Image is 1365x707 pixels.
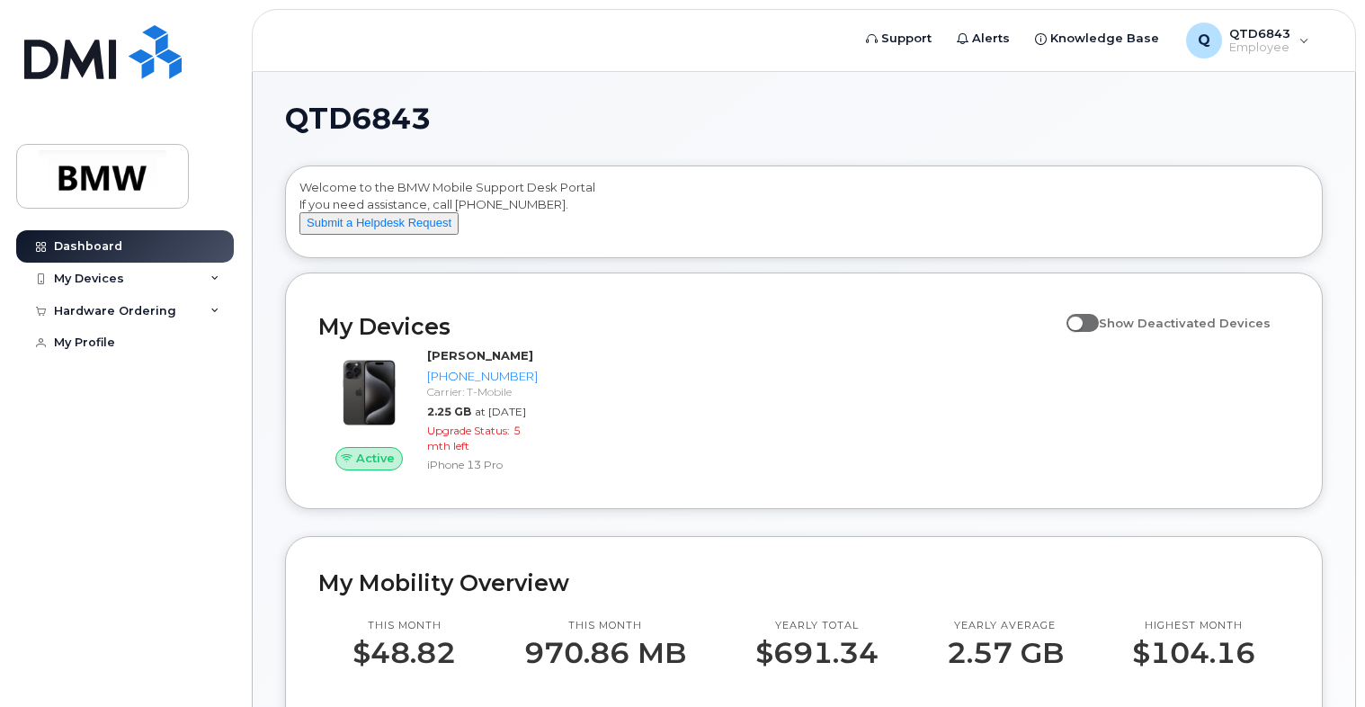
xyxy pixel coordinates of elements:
h2: My Devices [318,313,1057,340]
p: $104.16 [1132,637,1255,669]
p: 970.86 MB [524,637,686,669]
button: Submit a Helpdesk Request [299,212,459,235]
span: QTD6843 [285,105,431,132]
p: Highest month [1132,619,1255,633]
span: at [DATE] [475,405,526,418]
div: [PHONE_NUMBER] [427,368,538,385]
span: Upgrade Status: [427,424,510,437]
div: iPhone 13 Pro [427,457,538,472]
div: Carrier: T-Mobile [427,384,538,399]
img: iPhone_15_Pro_Black.png [333,356,406,429]
span: Active [356,450,395,467]
div: Welcome to the BMW Mobile Support Desk Portal If you need assistance, call [PHONE_NUMBER]. [299,179,1308,251]
span: 5 mth left [427,424,521,452]
span: Show Deactivated Devices [1099,316,1271,330]
strong: [PERSON_NAME] [427,348,533,362]
p: $691.34 [755,637,879,669]
p: Yearly average [947,619,1064,633]
p: $48.82 [352,637,456,669]
a: Active[PERSON_NAME][PHONE_NUMBER]Carrier: T-Mobile2.25 GBat [DATE]Upgrade Status:5 mth leftiPhone... [318,347,545,476]
p: Yearly total [755,619,879,633]
h2: My Mobility Overview [318,569,1289,596]
input: Show Deactivated Devices [1066,306,1081,320]
p: 2.57 GB [947,637,1064,669]
span: 2.25 GB [427,405,471,418]
a: Submit a Helpdesk Request [299,215,459,229]
p: This month [524,619,686,633]
p: This month [352,619,456,633]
